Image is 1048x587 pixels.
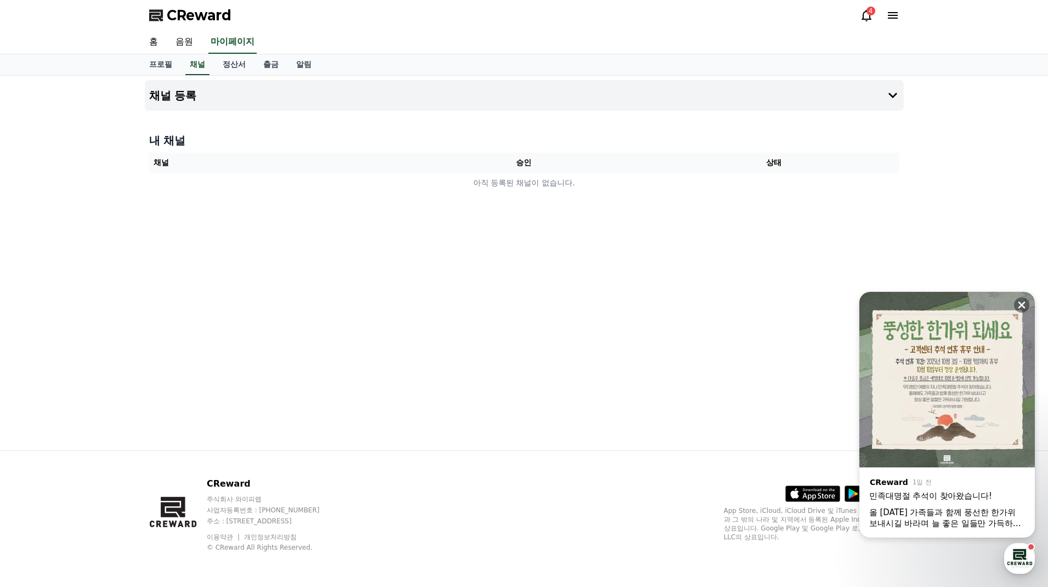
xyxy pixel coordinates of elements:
a: 마이페이지 [208,31,257,54]
p: © CReward All Rights Reserved. [207,543,341,552]
p: 사업자등록번호 : [PHONE_NUMBER] [207,506,341,515]
a: 홈 [3,348,72,375]
span: 설정 [169,364,183,373]
a: 대화 [72,348,141,375]
span: 홈 [35,364,41,373]
h4: 내 채널 [149,133,899,148]
a: 알림 [287,54,320,75]
a: 채널 [185,54,209,75]
a: 출금 [254,54,287,75]
a: CReward [149,7,231,24]
td: 아직 등록된 채널이 없습니다. [149,173,899,193]
span: CReward [167,7,231,24]
th: 상태 [649,153,899,173]
a: 프로필 [140,54,181,75]
p: CReward [207,477,341,490]
span: 대화 [100,365,114,374]
a: 정산서 [214,54,254,75]
a: 4 [860,9,873,22]
a: 음원 [167,31,202,54]
a: 설정 [141,348,211,375]
th: 채널 [149,153,399,173]
p: 주식회사 와이피랩 [207,495,341,504]
a: 홈 [140,31,167,54]
h4: 채널 등록 [149,89,197,101]
a: 이용약관 [207,533,241,541]
button: 채널 등록 [145,80,904,111]
p: 주소 : [STREET_ADDRESS] [207,517,341,526]
a: 개인정보처리방침 [244,533,297,541]
div: 4 [866,7,875,15]
th: 승인 [399,153,649,173]
p: App Store, iCloud, iCloud Drive 및 iTunes Store는 미국과 그 밖의 나라 및 지역에서 등록된 Apple Inc.의 서비스 상표입니다. Goo... [724,506,899,541]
